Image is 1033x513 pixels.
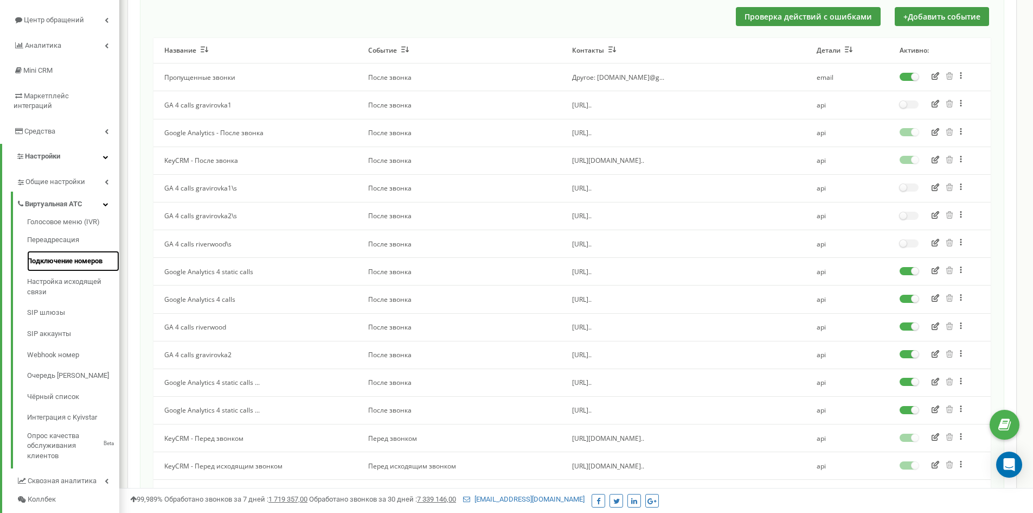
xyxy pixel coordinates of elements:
[164,378,260,387] span: Google Analytics 4 static calls ...
[806,119,889,147] td: api
[572,73,664,82] span: Другое: [DOMAIN_NAME]@g...
[153,91,357,119] td: GA 4 calls gravirovka1
[16,169,119,192] a: Общие настройки
[153,230,357,258] td: GA 4 calls riverwood\s
[153,258,357,286] td: Google Analytics 4 static calls
[572,183,592,193] span: [URL]..
[806,341,889,369] td: api
[806,202,889,230] td: api
[357,425,561,452] td: Перед звонком
[164,495,307,503] span: Обработано звонков за 7 дней :
[27,217,119,230] a: Голосовое меню (IVR)
[572,378,592,387] span: [URL]..
[16,192,119,214] a: Виртуальная АТС
[153,286,357,313] td: Google Analytics 4 calls
[27,387,119,408] a: Чёрный список
[153,147,357,174] td: KeyCRM - После звонка
[153,313,357,341] td: GA 4 calls riverwood
[996,452,1022,478] div: Open Intercom Messenger
[309,495,456,503] span: Обработано звонков за 30 дней :
[572,350,592,359] span: [URL]..
[357,452,561,480] td: Перед исходящим звонком
[572,128,592,137] span: [URL]..
[153,452,357,480] td: KeyCRM - Перед исходящим звонком
[357,258,561,286] td: После звонка
[27,407,119,428] a: Интеграция с Kyivstar
[572,46,616,55] button: Контакты
[27,251,119,272] a: Подключение номеров
[27,230,119,251] a: Переадресация
[357,286,561,313] td: После звонка
[25,199,82,210] span: Виртуальная АТС
[24,16,84,24] span: Центр обращений
[806,147,889,174] td: api
[28,495,56,505] span: Коллбек
[806,396,889,424] td: api
[357,313,561,341] td: После звонка
[806,258,889,286] td: api
[27,365,119,387] a: Очередь [PERSON_NAME]
[357,369,561,396] td: После звонка
[130,495,163,503] span: 99,989%
[572,239,592,249] span: [URL]..
[806,369,889,396] td: api
[806,286,889,313] td: api
[24,127,55,135] span: Средства
[572,406,592,415] span: [URL]..
[153,480,357,508] td: KeyCRM - В момент поднятия трубки
[806,425,889,452] td: api
[357,480,561,508] td: В момент поднятия трубки
[357,147,561,174] td: После звонка
[16,490,119,509] a: Коллбек
[806,174,889,202] td: api
[357,174,561,202] td: После звонка
[357,202,561,230] td: После звонка
[817,46,852,55] button: Детали
[368,46,409,55] button: Событие
[572,461,644,471] span: [URL][DOMAIN_NAME]..
[164,46,208,55] button: Название
[572,267,592,276] span: [URL]..
[895,7,989,26] button: +Добавить событие
[806,452,889,480] td: api
[27,302,119,324] a: SIP шлюзы
[357,396,561,424] td: После звонка
[806,64,889,91] td: email
[736,7,881,26] button: Проверка действий с ошибками
[153,202,357,230] td: GA 4 calls gravirovka2\s
[806,313,889,341] td: api
[357,230,561,258] td: После звонка
[25,177,85,187] span: Общие настройки
[806,91,889,119] td: api
[153,174,357,202] td: GA 4 calls gravirovka1\s
[28,476,97,486] span: Сквозная аналитика
[357,91,561,119] td: После звонка
[900,46,929,55] button: Активно:
[153,341,357,369] td: GA 4 calls gravirovka2
[23,66,53,74] span: Mini CRM
[2,144,119,169] a: Настройки
[14,92,69,110] span: Маркетплейс интеграций
[417,495,456,503] u: 7 339 146,00
[16,468,119,491] a: Сквозная аналитика
[27,271,119,302] a: Настройка исходящей связи
[806,480,889,508] td: api
[572,295,592,304] span: [URL]..
[25,152,60,160] span: Настройки
[572,322,592,332] span: [URL]..
[806,230,889,258] td: api
[153,64,357,91] td: Пропущенные звонки
[153,425,357,452] td: KeyCRM - Перед звонком
[153,119,357,147] td: Google Analytics - После звонка
[27,324,119,345] a: SIP аккаунты
[25,41,61,49] span: Аналитика
[164,406,260,415] span: Google Analytics 4 static calls ...
[268,495,307,503] u: 1 719 357,00
[357,64,561,91] td: После звонка
[572,211,592,220] span: [URL]..
[463,495,585,503] a: [EMAIL_ADDRESS][DOMAIN_NAME]
[27,428,119,461] a: Опрос качества обслуживания клиентовBeta
[357,341,561,369] td: После звонка
[572,434,644,443] span: [URL][DOMAIN_NAME]..
[27,345,119,366] a: Webhook номер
